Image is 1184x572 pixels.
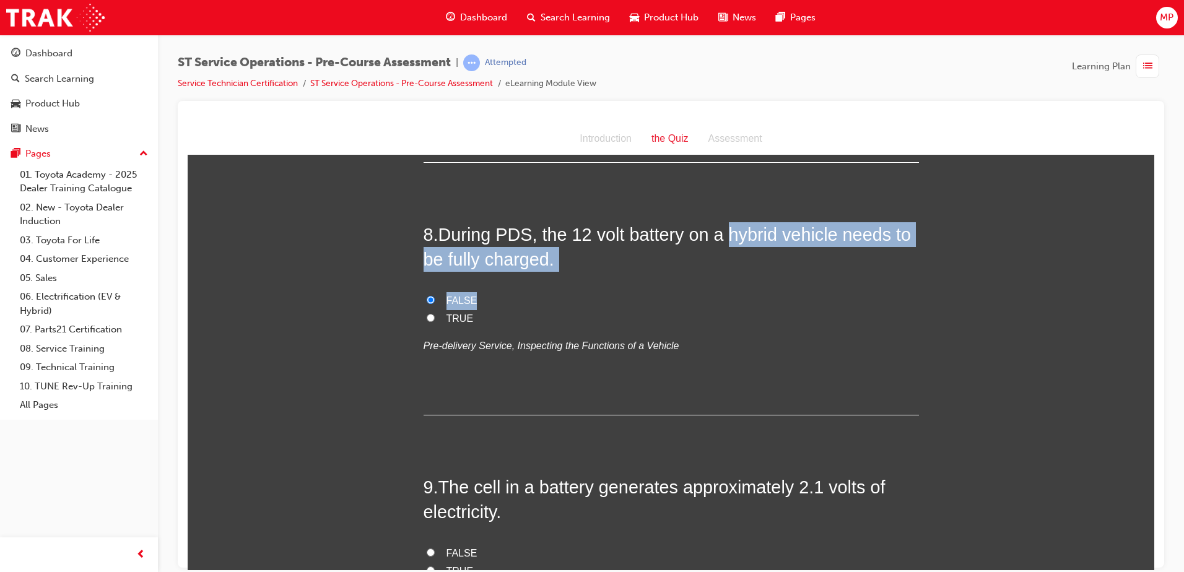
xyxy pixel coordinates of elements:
a: News [5,118,153,141]
a: Search Learning [5,67,153,90]
div: the Quiz [454,7,511,25]
a: 09. Technical Training [15,358,153,377]
a: 06. Electrification (EV & Hybrid) [15,287,153,320]
input: FALSE [239,425,247,433]
a: 02. New - Toyota Dealer Induction [15,198,153,231]
span: guage-icon [446,10,455,25]
a: 04. Customer Experience [15,249,153,269]
span: learningRecordVerb_ATTEMPT-icon [463,54,480,71]
a: Product Hub [5,92,153,115]
span: TRUE [259,443,286,453]
a: Service Technician Certification [178,78,298,89]
a: pages-iconPages [766,5,825,30]
a: All Pages [15,396,153,415]
span: car-icon [11,98,20,110]
span: guage-icon [11,48,20,59]
span: MP [1160,11,1173,25]
span: prev-icon [136,547,146,563]
a: Dashboard [5,42,153,65]
li: eLearning Module View [505,77,596,91]
button: Pages [5,142,153,165]
a: ST Service Operations - Pre-Course Assessment [310,78,493,89]
a: 03. Toyota For Life [15,231,153,250]
span: search-icon [527,10,536,25]
h2: 8 . [236,99,731,149]
span: news-icon [718,10,728,25]
div: Introduction [382,7,454,25]
span: Search Learning [541,11,610,25]
span: Product Hub [644,11,699,25]
div: Attempted [485,57,526,69]
div: News [25,122,49,136]
img: Trak [6,4,105,32]
span: list-icon [1143,59,1152,74]
a: search-iconSearch Learning [517,5,620,30]
input: FALSE [239,173,247,181]
a: 10. TUNE Rev-Up Training [15,377,153,396]
a: 01. Toyota Academy - 2025 Dealer Training Catalogue [15,165,153,198]
button: MP [1156,7,1178,28]
span: Pages [790,11,816,25]
input: TRUE [239,443,247,451]
span: search-icon [11,74,20,85]
div: Pages [25,147,51,161]
span: pages-icon [11,149,20,160]
h2: 9 . [236,352,731,402]
a: 07. Parts21 Certification [15,320,153,339]
span: FALSE [259,425,290,435]
span: news-icon [11,124,20,135]
span: | [456,56,458,70]
span: TRUE [259,190,286,201]
span: During PDS, the 12 volt battery on a hybrid vehicle needs to be fully charged. [236,102,724,146]
span: Learning Plan [1072,59,1131,74]
span: ST Service Operations - Pre-Course Assessment [178,56,451,70]
a: guage-iconDashboard [436,5,517,30]
input: TRUE [239,191,247,199]
a: car-iconProduct Hub [620,5,708,30]
em: Pre-delivery Service, Inspecting the Functions of a Vehicle [236,217,492,228]
div: Dashboard [25,46,72,61]
span: car-icon [630,10,639,25]
a: news-iconNews [708,5,766,30]
span: The cell in a battery generates approximately 2.1 volts of electricity. [236,354,698,399]
button: Learning Plan [1072,54,1164,78]
span: News [733,11,756,25]
span: up-icon [139,146,148,162]
span: FALSE [259,172,290,183]
div: Assessment [511,7,585,25]
div: Product Hub [25,97,80,111]
span: Dashboard [460,11,507,25]
a: 05. Sales [15,269,153,288]
button: DashboardSearch LearningProduct HubNews [5,40,153,142]
div: Search Learning [25,72,94,86]
a: 08. Service Training [15,339,153,358]
span: pages-icon [776,10,785,25]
